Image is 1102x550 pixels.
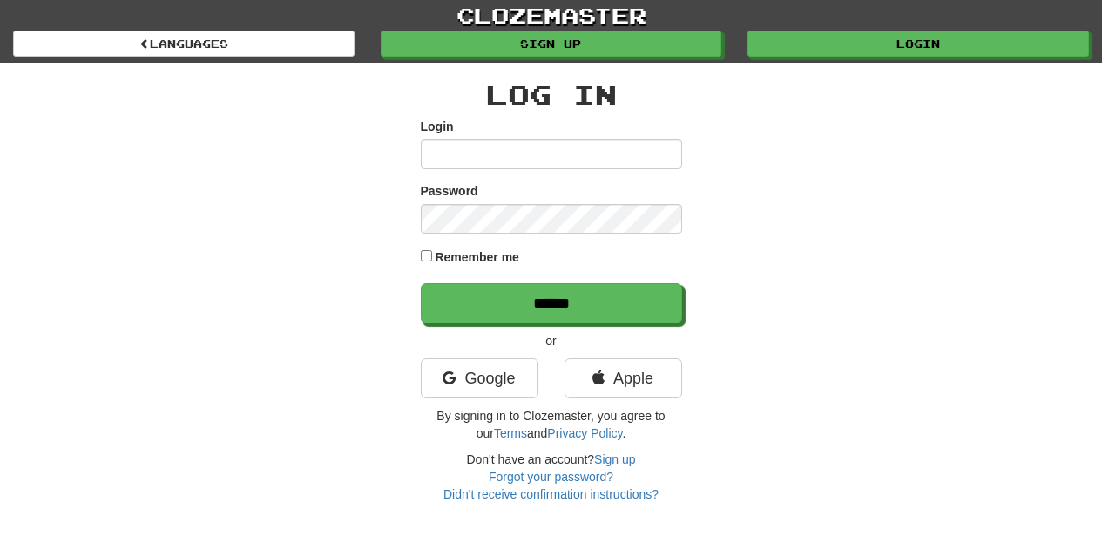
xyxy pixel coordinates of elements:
[421,80,682,109] h2: Log In
[547,426,622,440] a: Privacy Policy
[494,426,527,440] a: Terms
[489,470,613,484] a: Forgot your password?
[747,31,1089,57] a: Login
[594,452,635,466] a: Sign up
[421,407,682,442] p: By signing in to Clozemaster, you agree to our and .
[421,332,682,350] p: or
[565,358,682,398] a: Apple
[381,31,722,57] a: Sign up
[435,248,519,266] label: Remember me
[443,487,659,501] a: Didn't receive confirmation instructions?
[13,31,355,57] a: Languages
[421,358,538,398] a: Google
[421,118,454,135] label: Login
[421,182,478,200] label: Password
[421,451,682,503] div: Don't have an account?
